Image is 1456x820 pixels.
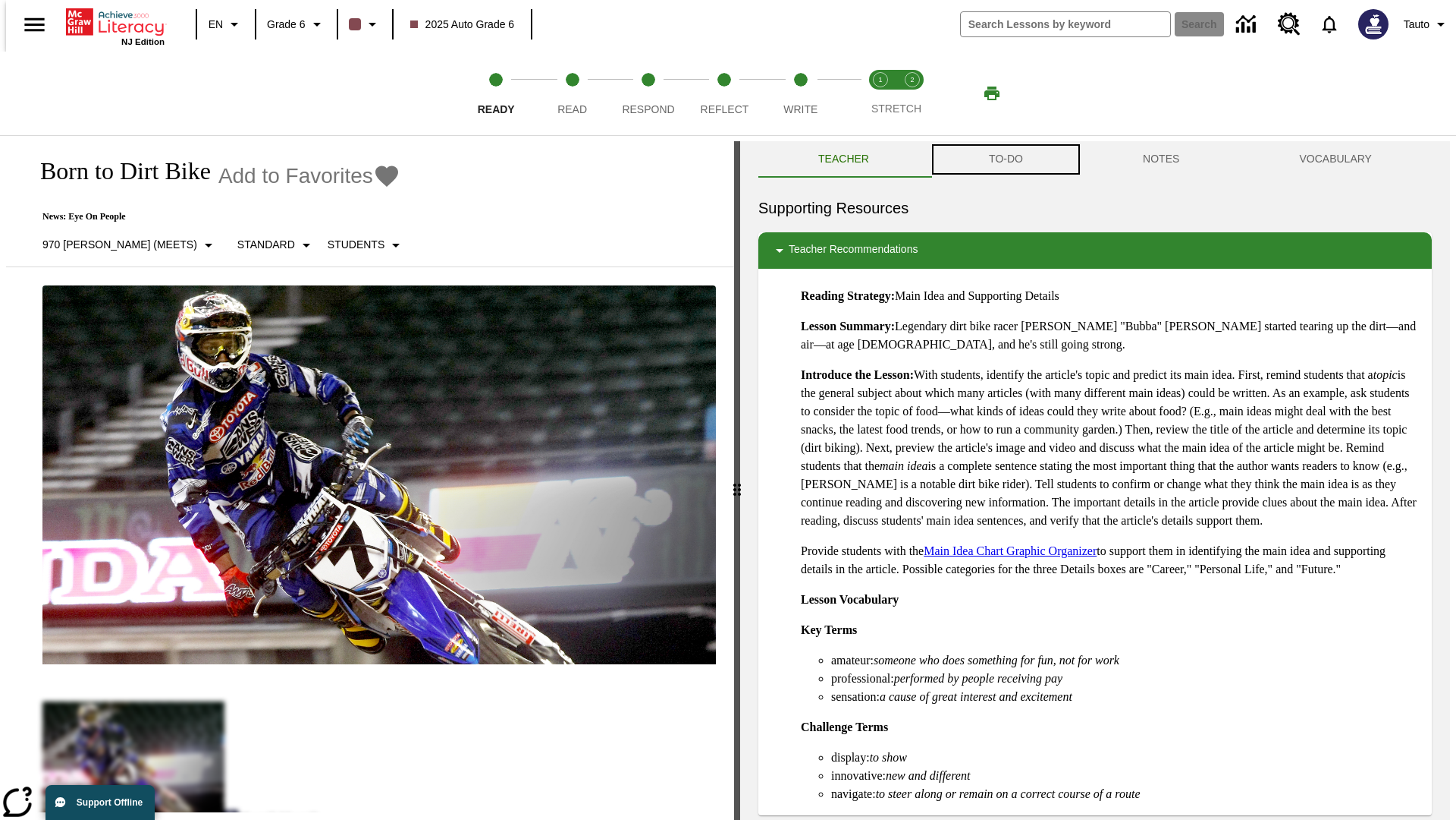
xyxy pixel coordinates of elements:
[45,785,155,820] button: Support Offline
[758,141,929,178] button: Teacher
[801,542,1420,579] p: Provide students with the to support them in identifying the main idea and supporting details in ...
[24,157,211,185] h1: Born to Dirt Bike
[1269,4,1310,45] a: Resource Center, Will open in new tab
[42,237,197,253] p: 970 [PERSON_NAME] (Meets)
[831,785,1420,803] li: navigate:
[237,237,295,253] p: Standard
[758,141,1432,178] div: Instructional Panel Tabs
[218,162,400,189] button: Add to Favorites - Born to Dirt Bike
[42,285,716,665] img: Motocross racer James Stewart flies through the air on his dirt bike.
[36,232,224,259] button: Select Lexile, 970 Lexile (Meets)
[1310,5,1349,44] a: Notifications
[831,670,1420,688] li: professional:
[801,368,914,381] strong: Introduce the Lesson:
[410,17,515,33] span: 2025 Auto Grade 6
[1227,4,1269,46] a: Data Center
[24,211,411,222] p: News: Eye On People
[604,52,692,135] button: Respond step 3 of 5
[831,688,1420,706] li: sensation:
[886,769,970,782] em: new and different
[801,320,895,333] strong: Lesson Summary:
[1358,9,1389,39] img: Avatar
[202,11,250,38] button: Language: EN, Select a language
[968,80,1016,107] button: Print
[231,232,322,259] button: Scaffolds, Standard
[261,11,332,38] button: Grade: Grade 6, Select a grade
[1373,368,1398,381] em: topic
[452,52,540,135] button: Ready step 1 of 5
[680,52,768,135] button: Reflect step 4 of 5
[1349,5,1398,44] button: Select a new avatar
[322,232,411,259] button: Select Student
[528,52,616,135] button: Read step 2 of 5
[77,797,143,808] span: Support Offline
[801,317,1420,354] p: Legendary dirt bike racer [PERSON_NAME] "Bubba" [PERSON_NAME] started tearing up the dirt—and air...
[858,52,902,135] button: Stretch Read step 1 of 2
[758,232,1432,269] div: Teacher Recommendations
[209,17,223,33] span: EN
[801,593,899,606] strong: Lesson Vocabulary
[1398,11,1456,38] button: Profile/Settings
[880,459,928,472] em: main idea
[880,690,1072,703] em: a cause of great interest and excitement
[870,751,907,764] em: to show
[1404,17,1429,33] span: Tauto
[801,287,1420,305] p: Main Idea and Supporting Details
[831,651,1420,670] li: amateur:
[557,103,587,115] span: Read
[924,544,1097,557] a: Main Idea Chart Graphic Organizer
[801,721,888,733] strong: Challenge Terms
[343,11,388,38] button: Class color is dark brown. Change class color
[328,237,384,253] p: Students
[1239,141,1432,178] button: VOCABULARY
[961,12,1170,36] input: search field
[878,76,882,84] text: 1
[910,76,914,84] text: 2
[757,52,845,135] button: Write step 5 of 5
[831,749,1420,767] li: display:
[890,52,934,135] button: Stretch Respond step 2 of 2
[783,103,817,115] span: Write
[121,37,165,46] span: NJ Edition
[622,103,674,115] span: Respond
[758,196,1432,220] h6: Supporting Resources
[789,241,918,260] p: Teacher Recommendations
[6,141,734,812] div: reading
[267,17,306,33] span: Grade 6
[740,141,1450,820] div: activity
[801,289,895,302] strong: Reading Strategy:
[876,787,1141,800] em: to steer along or remain on a correct course of a route
[478,103,515,115] span: Ready
[66,5,165,46] div: Home
[734,141,740,820] div: Press Enter or Spacebar and then press right and left arrow keys to move the slider
[801,366,1420,530] p: With students, identify the article's topic and predict its main idea. First, remind students tha...
[701,103,749,115] span: Reflect
[894,672,1062,685] em: performed by people receiving pay
[12,2,57,47] button: Open side menu
[801,623,857,636] strong: Key Terms
[218,164,373,188] span: Add to Favorites
[831,767,1420,785] li: innovative:
[929,141,1083,178] button: TO-DO
[871,102,921,115] span: STRETCH
[1083,141,1239,178] button: NOTES
[874,654,1119,667] em: someone who does something for fun, not for work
